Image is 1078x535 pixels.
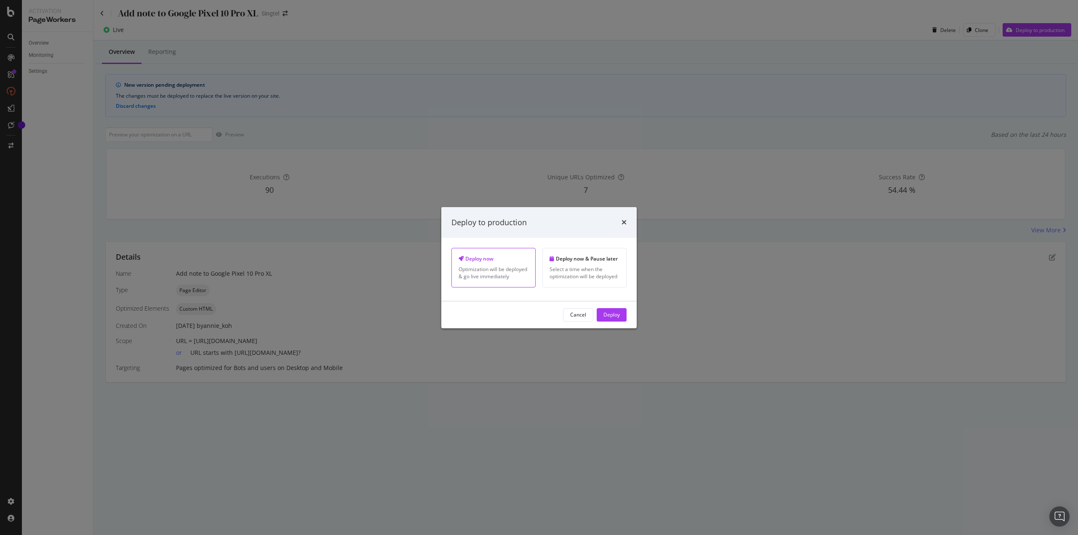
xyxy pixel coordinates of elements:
div: times [622,217,627,228]
div: modal [441,207,637,328]
div: Deploy now [459,255,528,262]
button: Cancel [563,308,593,322]
button: Deploy [597,308,627,322]
div: Deploy now & Pause later [550,255,619,262]
div: Select a time when the optimization will be deployed [550,266,619,280]
div: Open Intercom Messenger [1049,506,1070,527]
div: Deploy [603,311,620,318]
div: Cancel [570,311,586,318]
div: Deploy to production [451,217,527,228]
div: Optimization will be deployed & go live immediately [459,266,528,280]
